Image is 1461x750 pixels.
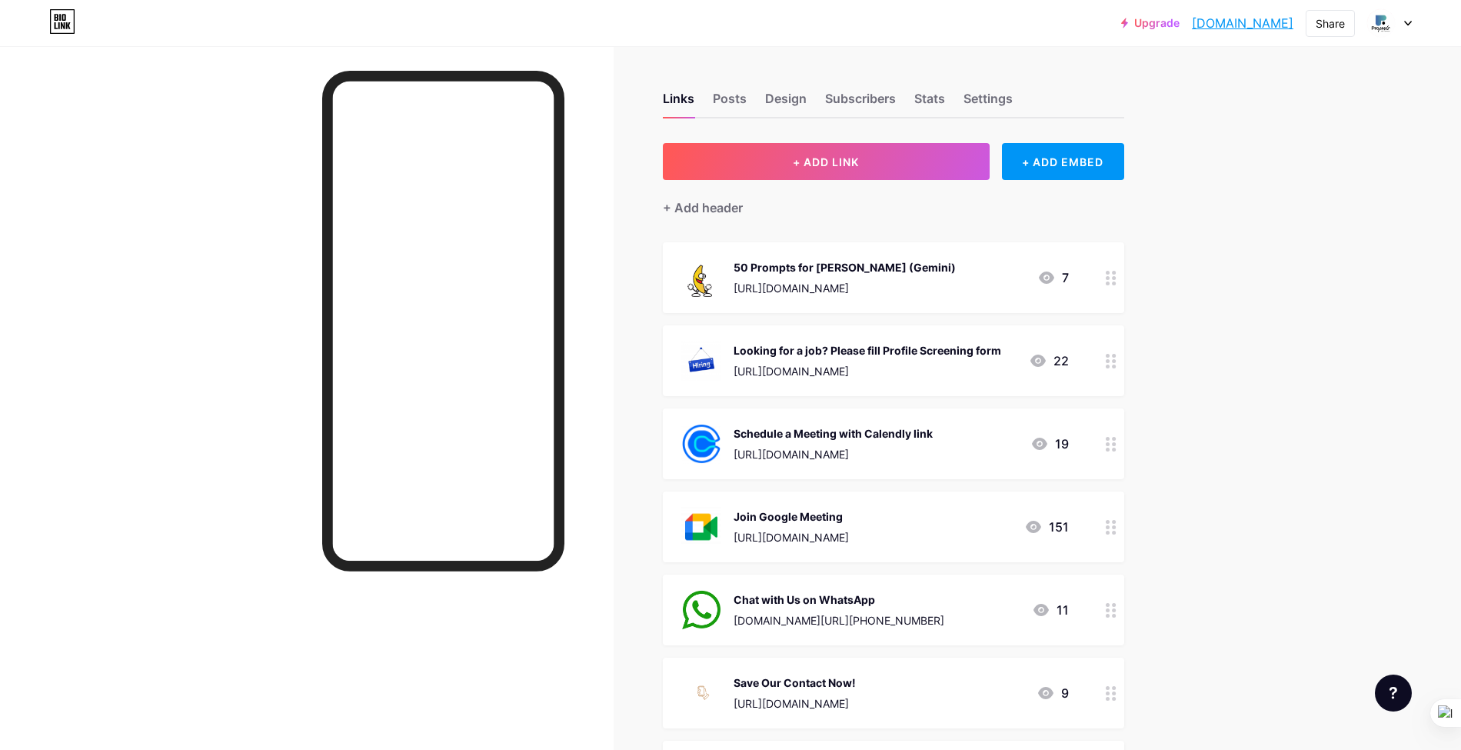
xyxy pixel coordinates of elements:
[734,592,944,608] div: Chat with Us on WhatsApp
[734,508,849,525] div: Join Google Meeting
[734,446,933,462] div: [URL][DOMAIN_NAME]
[1366,8,1396,38] img: The Propals
[914,89,945,117] div: Stats
[1037,268,1069,287] div: 7
[734,363,1001,379] div: [URL][DOMAIN_NAME]
[734,342,1001,358] div: Looking for a job? Please fill Profile Screening form
[734,425,933,442] div: Schedule a Meeting with Calendly link
[1030,435,1069,453] div: 19
[734,675,856,691] div: Save Our Contact Now!
[765,89,807,117] div: Design
[1037,684,1069,702] div: 9
[681,507,721,547] img: Join Google Meeting
[1002,143,1124,180] div: + ADD EMBED
[681,424,721,464] img: Schedule a Meeting with Calendly link
[663,89,694,117] div: Links
[681,341,721,381] img: Looking for a job? Please fill Profile Screening form
[793,155,859,168] span: + ADD LINK
[681,673,721,713] img: Save Our Contact Now!
[681,258,721,298] img: 50 Prompts for Nano Banana (Gemini)
[713,89,747,117] div: Posts
[681,590,721,630] img: Chat with Us on WhatsApp
[1121,17,1180,29] a: Upgrade
[663,143,990,180] button: + ADD LINK
[734,612,944,628] div: [DOMAIN_NAME][URL][PHONE_NUMBER]
[734,529,849,545] div: [URL][DOMAIN_NAME]
[1032,601,1069,619] div: 11
[1029,352,1069,370] div: 22
[663,198,743,217] div: + Add header
[1024,518,1069,536] div: 151
[734,695,856,712] div: [URL][DOMAIN_NAME]
[734,280,956,296] div: [URL][DOMAIN_NAME]
[734,259,956,275] div: 50 Prompts for [PERSON_NAME] (Gemini)
[825,89,896,117] div: Subscribers
[963,89,1013,117] div: Settings
[1316,15,1345,32] div: Share
[1192,14,1293,32] a: [DOMAIN_NAME]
